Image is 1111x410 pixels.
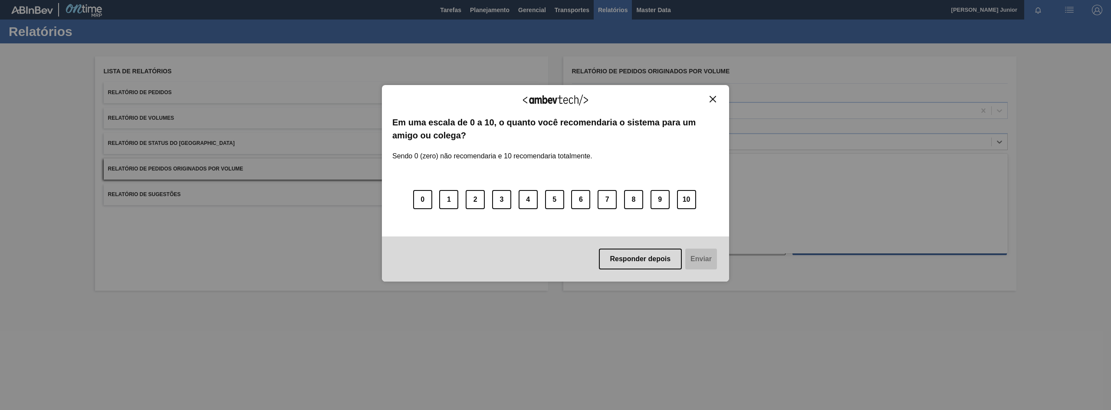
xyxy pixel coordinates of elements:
[392,116,719,142] label: Em uma escala de 0 a 10, o quanto você recomendaria o sistema para um amigo ou colega?
[624,190,643,209] button: 8
[599,249,682,269] button: Responder depois
[651,190,670,209] button: 9
[707,95,719,103] button: Close
[413,190,432,209] button: 0
[466,190,485,209] button: 2
[519,190,538,209] button: 4
[677,190,696,209] button: 10
[710,96,716,102] img: Close
[523,95,588,105] img: Logo Ambevtech
[492,190,511,209] button: 3
[571,190,590,209] button: 6
[545,190,564,209] button: 5
[439,190,458,209] button: 1
[598,190,617,209] button: 7
[392,142,592,160] label: Sendo 0 (zero) não recomendaria e 10 recomendaria totalmente.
